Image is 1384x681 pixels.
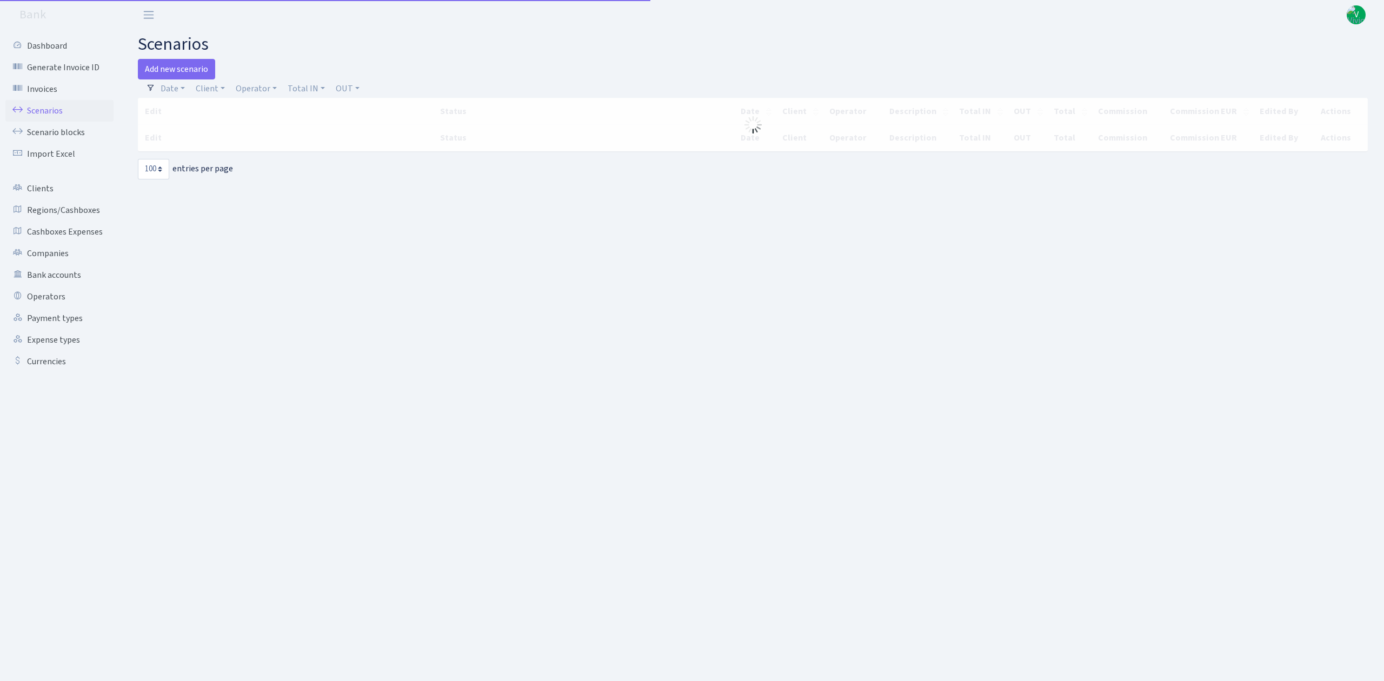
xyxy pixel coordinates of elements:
[5,78,114,100] a: Invoices
[5,308,114,329] a: Payment types
[5,286,114,308] a: Operators
[5,199,114,221] a: Regions/Cashboxes
[1347,5,1366,24] img: Vivio
[5,351,114,372] a: Currencies
[5,35,114,57] a: Dashboard
[1347,5,1366,24] a: V
[5,221,114,243] a: Cashboxes Expenses
[138,159,233,179] label: entries per page
[5,178,114,199] a: Clients
[5,329,114,351] a: Expense types
[5,143,114,165] a: Import Excel
[331,79,364,98] a: OUT
[138,159,169,179] select: entries per page
[138,59,215,79] a: Add new scenario
[231,79,281,98] a: Operator
[5,57,114,78] a: Generate Invoice ID
[135,6,162,24] button: Toggle navigation
[744,116,762,133] img: Processing...
[283,79,329,98] a: Total IN
[5,100,114,122] a: Scenarios
[5,264,114,286] a: Bank accounts
[191,79,229,98] a: Client
[5,122,114,143] a: Scenario blocks
[156,79,189,98] a: Date
[5,243,114,264] a: Companies
[138,32,209,57] span: scenarios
